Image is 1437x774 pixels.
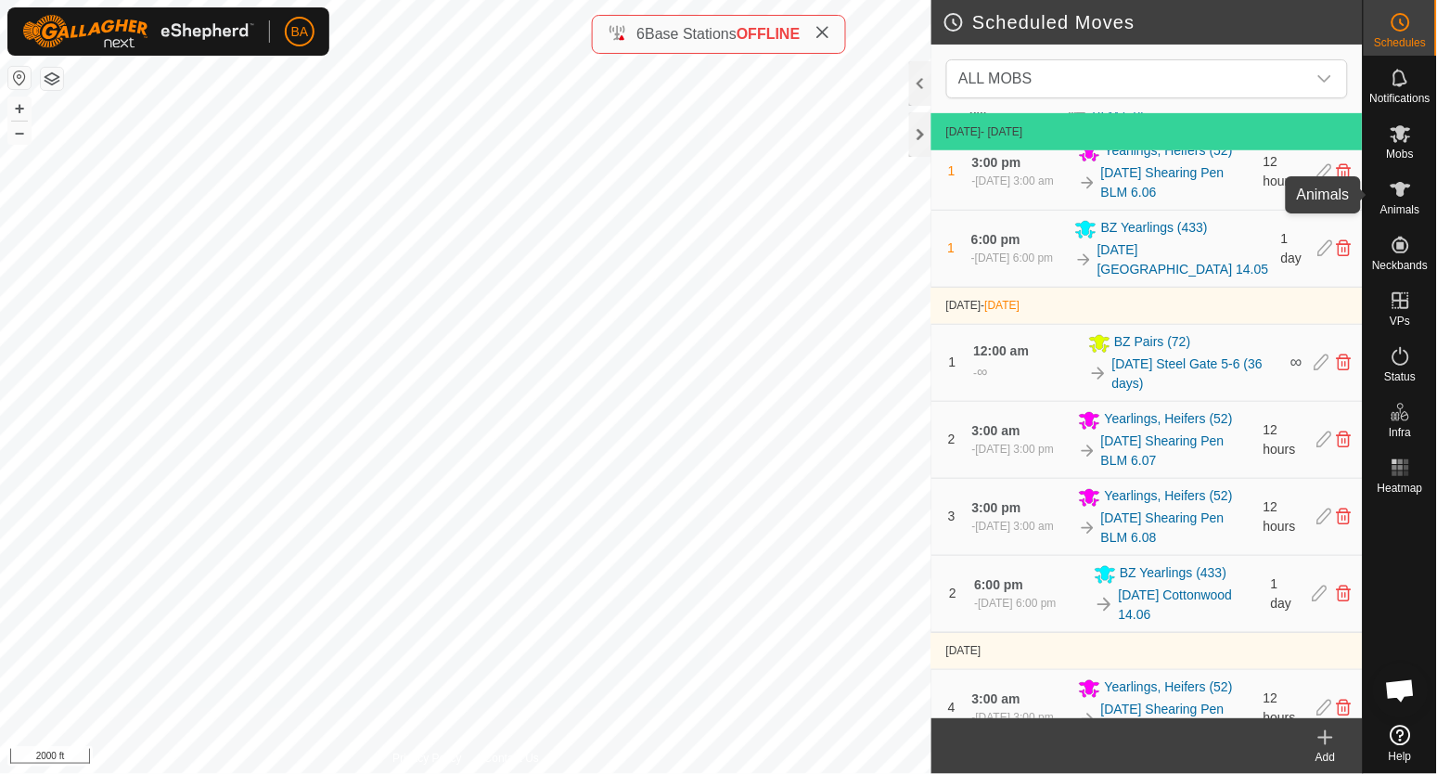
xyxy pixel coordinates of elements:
[1387,148,1414,160] span: Mobs
[949,355,956,369] span: 1
[951,60,1306,97] span: ALL MOBS
[948,432,956,446] span: 2
[41,68,63,90] button: Map Layers
[975,577,1024,592] span: 6:00 pm
[1079,442,1097,460] img: To
[1101,700,1252,739] a: [DATE] Shearing Pen BLM 6.09
[1380,204,1420,215] span: Animals
[1389,427,1411,438] span: Infra
[972,500,1021,515] span: 3:00 pm
[972,250,1054,266] div: -
[976,174,1054,187] span: [DATE] 3:00 am
[1119,586,1260,625] a: [DATE] Cottonwood 14.06
[972,709,1054,726] div: -
[1306,60,1343,97] div: dropdown trigger
[1264,499,1296,534] span: 12 hours
[484,750,539,767] a: Contact Us
[946,125,982,138] span: [DATE]
[291,22,309,42] span: BA
[976,443,1054,456] span: [DATE] 3:00 pm
[976,520,1054,533] span: [DATE] 3:00 am
[1264,154,1296,188] span: 12 hours
[1289,749,1363,766] div: Add
[1079,710,1097,729] img: To
[1105,486,1233,509] span: Yearlings, Heifers (52)
[982,299,1020,312] span: -
[974,361,988,383] div: -
[1281,231,1302,265] span: 1 day
[1115,332,1191,355] span: BZ Pairs (72)
[1389,751,1412,762] span: Help
[1272,576,1293,611] span: 1 day
[8,97,31,120] button: +
[985,299,1020,312] span: [DATE]
[948,163,956,178] span: 1
[974,343,1030,358] span: 12:00 am
[1089,364,1110,384] img: To
[1101,432,1252,471] a: [DATE] Shearing Pen BLM 6.07
[972,423,1020,438] span: 3:00 am
[972,518,1054,535] div: -
[1101,509,1252,548] a: [DATE] Shearing Pen BLM 6.08
[972,155,1021,170] span: 3:00 pm
[948,700,956,715] span: 4
[8,67,31,89] button: Reset Map
[1112,355,1279,393] a: [DATE] Steel Gate 5-6 (36 days)
[737,26,800,42] span: OFFLINE
[1390,316,1410,327] span: VPs
[1374,37,1426,48] span: Schedules
[1105,677,1233,700] span: Yearlings, Heifers (52)
[978,364,988,380] span: ∞
[1364,717,1437,769] a: Help
[972,441,1054,458] div: -
[975,595,1057,612] div: -
[1105,409,1233,432] span: Yearlings, Heifers (52)
[1101,163,1252,202] a: [DATE] Shearing Pen BLM 6.06
[1291,353,1303,371] span: ∞
[1264,690,1296,725] span: 12 hours
[982,125,1023,138] span: - [DATE]
[1097,240,1270,279] a: [DATE] [GEOGRAPHIC_DATA] 14.05
[943,11,1363,33] h2: Scheduled Moves
[1095,594,1116,615] img: To
[1373,663,1429,718] div: Open chat
[948,509,956,523] span: 3
[1079,174,1097,192] img: To
[976,711,1054,724] span: [DATE] 3:00 pm
[1101,218,1208,240] span: BZ Yearlings (433)
[1372,260,1428,271] span: Neckbands
[946,299,982,312] span: [DATE]
[979,597,1057,610] span: [DATE] 6:00 pm
[22,15,254,48] img: Gallagher Logo
[972,232,1021,247] span: 6:00 pm
[1370,93,1431,104] span: Notifications
[8,122,31,144] button: –
[950,586,957,600] span: 2
[1075,251,1094,269] img: To
[636,26,645,42] span: 6
[976,252,1054,264] span: [DATE] 6:00 pm
[645,26,737,42] span: Base Stations
[946,644,982,657] span: [DATE]
[958,71,1032,86] span: ALL MOBS
[1105,141,1233,163] span: Yearlings, Heifers (52)
[1079,519,1097,537] img: To
[1378,483,1423,494] span: Heatmap
[1121,563,1227,586] span: BZ Yearlings (433)
[1264,422,1296,457] span: 12 hours
[972,173,1054,189] div: -
[392,750,462,767] a: Privacy Policy
[948,240,956,255] span: 1
[1384,371,1416,382] span: Status
[972,691,1020,706] span: 3:00 am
